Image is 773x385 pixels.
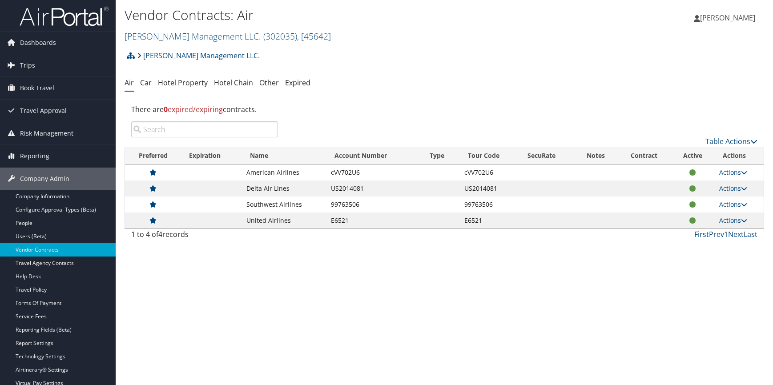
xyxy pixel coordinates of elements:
a: Hotel Chain [214,78,253,88]
span: , [ 45642 ] [297,30,331,42]
th: Tour Code: activate to sort column ascending [460,147,519,164]
a: Next [728,229,744,239]
a: [PERSON_NAME] [694,4,764,31]
span: Trips [20,54,35,76]
td: Southwest Airlines [242,197,326,213]
div: 1 to 4 of records [131,229,278,244]
span: Reporting [20,145,49,167]
div: There are contracts. [125,97,764,121]
span: Book Travel [20,77,54,99]
span: Travel Approval [20,100,67,122]
td: United Airlines [242,213,326,229]
td: cVV702U6 [326,164,422,180]
th: Contract: activate to sort column descending [617,147,671,164]
h1: Vendor Contracts: Air [125,6,551,24]
th: Name: activate to sort column ascending [242,147,326,164]
span: expired/expiring [164,104,223,114]
th: Preferred: activate to sort column ascending [125,147,181,164]
a: 1 [724,229,728,239]
span: Dashboards [20,32,56,54]
span: ( 302035 ) [263,30,297,42]
input: Search [131,121,278,137]
a: First [694,229,709,239]
a: Expired [285,78,310,88]
th: Notes: activate to sort column ascending [575,147,617,164]
th: Expiration: activate to sort column ascending [181,147,242,164]
a: Car [140,78,152,88]
th: Type: activate to sort column ascending [422,147,460,164]
td: 99763506 [326,197,422,213]
th: Actions [715,147,764,164]
td: Delta Air Lines [242,180,326,197]
td: American Airlines [242,164,326,180]
th: SecuRate: activate to sort column ascending [519,147,575,164]
td: E6521 [460,213,519,229]
strong: 0 [164,104,168,114]
a: Hotel Property [158,78,208,88]
a: Actions [719,168,747,176]
th: Active: activate to sort column ascending [671,147,715,164]
a: Table Actions [705,136,757,146]
td: E6521 [326,213,422,229]
a: Actions [719,216,747,225]
a: [PERSON_NAME] Management LLC. [125,30,331,42]
a: [PERSON_NAME] Management LLC. [137,47,260,64]
th: Account Number: activate to sort column ascending [326,147,422,164]
a: Actions [719,184,747,192]
a: Last [744,229,757,239]
a: Prev [709,229,724,239]
img: airportal-logo.png [20,6,109,27]
span: Risk Management [20,122,73,144]
td: US2014081 [326,180,422,197]
td: cVV702U6 [460,164,519,180]
span: [PERSON_NAME] [700,13,755,23]
span: Company Admin [20,168,69,190]
td: 99763506 [460,197,519,213]
td: US2014081 [460,180,519,197]
a: Other [259,78,279,88]
a: Actions [719,200,747,209]
span: 4 [158,229,162,239]
a: Air [125,78,134,88]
